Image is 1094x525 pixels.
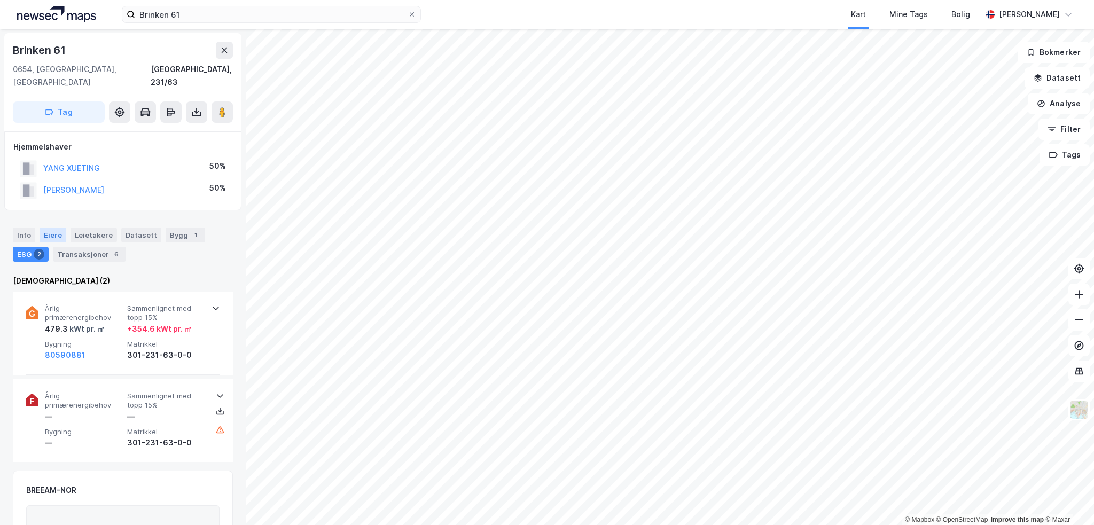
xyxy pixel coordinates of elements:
span: Bygning [45,427,123,436]
div: Bolig [951,8,970,21]
span: Sammenlignet med topp 15% [127,391,205,410]
a: OpenStreetMap [936,516,988,523]
button: Tag [13,101,105,123]
div: 50% [209,160,226,173]
img: Z [1069,399,1089,420]
button: 80590881 [45,349,85,362]
div: [PERSON_NAME] [999,8,1060,21]
div: 301-231-63-0-0 [127,436,205,449]
div: Hjemmelshaver [13,140,232,153]
button: Datasett [1025,67,1090,89]
span: Årlig primærenergibehov [45,391,123,410]
div: Mine Tags [889,8,928,21]
span: Sammenlignet med topp 15% [127,304,205,323]
img: logo.a4113a55bc3d86da70a041830d287a7e.svg [17,6,96,22]
div: kWt pr. ㎡ [68,323,105,335]
div: Datasett [121,228,161,242]
div: Info [13,228,35,242]
div: 6 [111,249,122,260]
div: 2 [34,249,44,260]
div: BREEAM-NOR [26,484,76,497]
div: 0654, [GEOGRAPHIC_DATA], [GEOGRAPHIC_DATA] [13,63,151,89]
div: — [45,436,123,449]
span: Matrikkel [127,340,205,349]
iframe: Chat Widget [1041,474,1094,525]
div: [GEOGRAPHIC_DATA], 231/63 [151,63,233,89]
div: — [127,410,205,423]
a: Improve this map [991,516,1044,523]
input: Søk på adresse, matrikkel, gårdeiere, leietakere eller personer [135,6,408,22]
a: Mapbox [905,516,934,523]
button: Analyse [1028,93,1090,114]
div: 1 [190,230,201,240]
div: 479.3 [45,323,105,335]
button: Filter [1038,119,1090,140]
div: Leietakere [71,228,117,242]
div: [DEMOGRAPHIC_DATA] (2) [13,275,233,287]
div: ESG [13,247,49,262]
div: 50% [209,182,226,194]
div: Kontrollprogram for chat [1041,474,1094,525]
span: Matrikkel [127,427,205,436]
div: 301-231-63-0-0 [127,349,205,362]
button: Tags [1040,144,1090,166]
span: Bygning [45,340,123,349]
div: — [45,410,123,423]
div: Kart [851,8,866,21]
div: Eiere [40,228,66,242]
div: Transaksjoner [53,247,126,262]
div: Brinken 61 [13,42,68,59]
div: + 354.6 kWt pr. ㎡ [127,323,192,335]
span: Årlig primærenergibehov [45,304,123,323]
button: Bokmerker [1018,42,1090,63]
div: Bygg [166,228,205,242]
